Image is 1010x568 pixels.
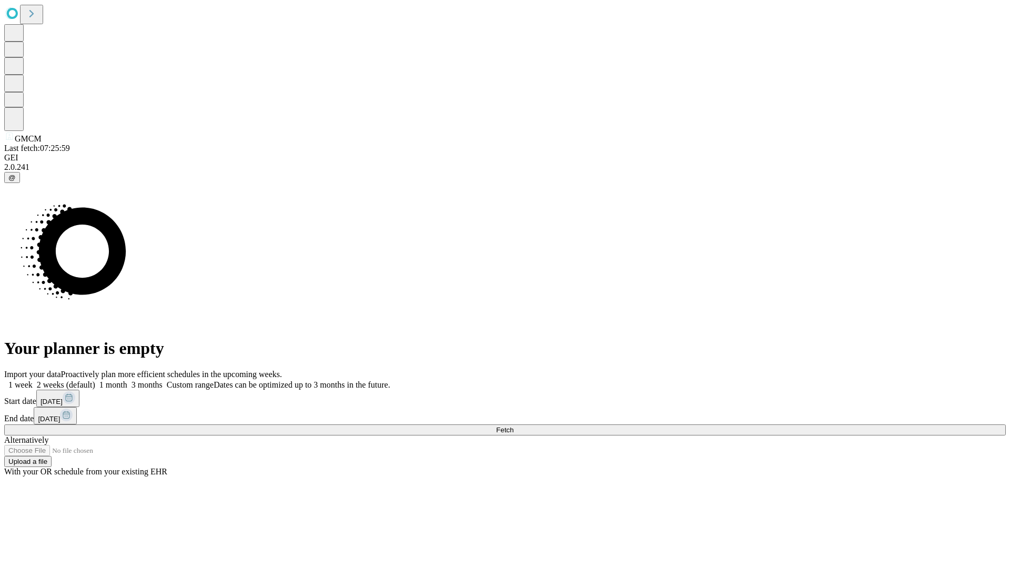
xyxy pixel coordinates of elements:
[496,426,513,434] span: Fetch
[4,339,1006,358] h1: Your planner is empty
[41,398,63,405] span: [DATE]
[4,456,52,467] button: Upload a file
[4,424,1006,435] button: Fetch
[36,390,79,407] button: [DATE]
[4,370,61,379] span: Import your data
[4,153,1006,163] div: GEI
[214,380,390,389] span: Dates can be optimized up to 3 months in the future.
[61,370,282,379] span: Proactively plan more efficient schedules in the upcoming weeks.
[15,134,42,143] span: GMCM
[8,380,33,389] span: 1 week
[4,144,70,153] span: Last fetch: 07:25:59
[167,380,214,389] span: Custom range
[37,380,95,389] span: 2 weeks (default)
[4,467,167,476] span: With your OR schedule from your existing EHR
[4,435,48,444] span: Alternatively
[4,407,1006,424] div: End date
[4,163,1006,172] div: 2.0.241
[99,380,127,389] span: 1 month
[132,380,163,389] span: 3 months
[4,390,1006,407] div: Start date
[8,174,16,181] span: @
[4,172,20,183] button: @
[38,415,60,423] span: [DATE]
[34,407,77,424] button: [DATE]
